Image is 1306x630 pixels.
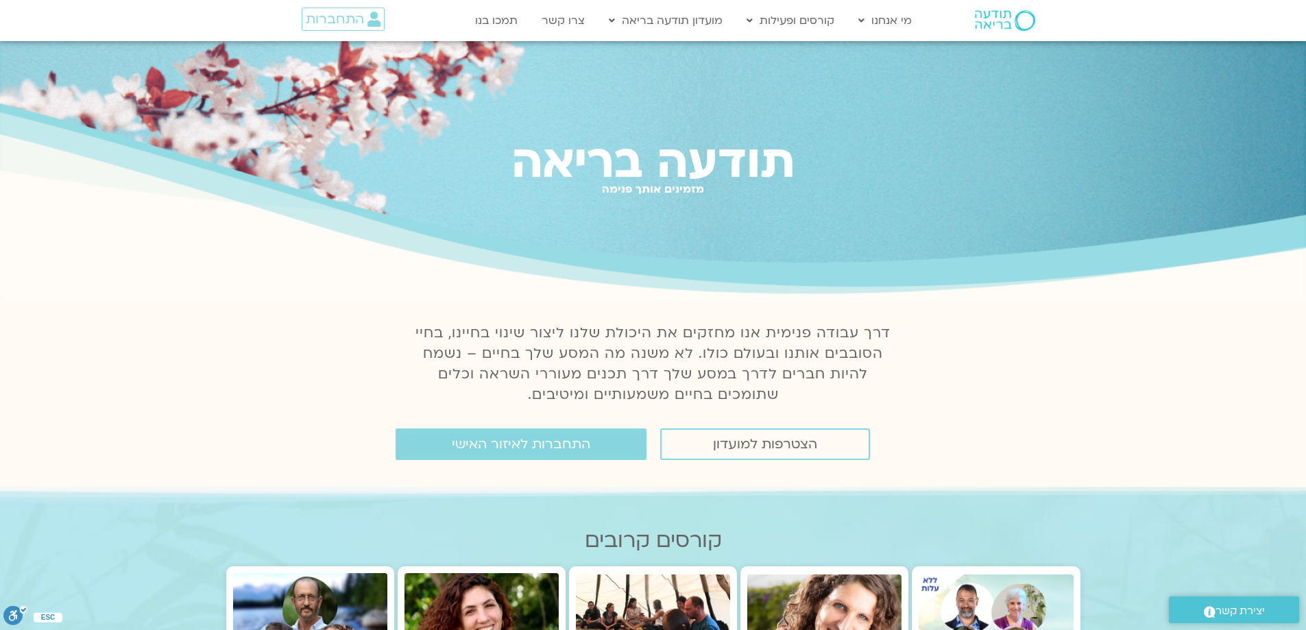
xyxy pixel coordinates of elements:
[740,8,841,34] a: קורסים ופעילות
[1169,596,1299,623] a: יצירת קשר
[452,437,590,452] span: התחברות לאיזור האישי
[851,8,919,34] a: מי אנחנו
[713,437,817,452] span: הצטרפות למועדון
[468,8,524,34] a: תמכו בנו
[302,8,385,31] a: התחברות
[306,12,364,27] span: התחברות
[226,529,1080,553] h2: קורסים קרובים
[1216,602,1265,620] span: יצירת קשר
[975,10,1035,31] img: תודעה בריאה
[660,428,870,460] a: הצטרפות למועדון
[602,8,729,34] a: מועדון תודעה בריאה
[396,428,646,460] a: התחברות לאיזור האישי
[408,323,899,405] p: דרך עבודה פנימית אנו מחזקים את היכולת שלנו ליצור שינוי בחיינו, בחיי הסובבים אותנו ובעולם כולו. לא...
[535,8,592,34] a: צרו קשר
